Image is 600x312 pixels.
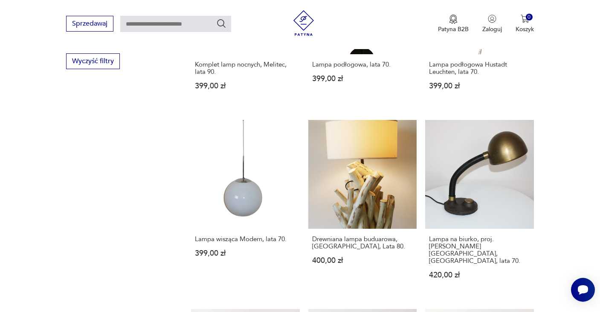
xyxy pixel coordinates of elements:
[521,15,529,23] img: Ikona koszyka
[425,120,534,295] a: Lampa na biurko, proj. E. Hillebrand, Niemcy, lata 70.Lampa na biurko, proj. [PERSON_NAME][GEOGRA...
[429,236,530,265] h3: Lampa na biurko, proj. [PERSON_NAME][GEOGRAPHIC_DATA], [GEOGRAPHIC_DATA], lata 70.
[195,82,296,90] p: 399,00 zł
[429,82,530,90] p: 399,00 zł
[291,10,316,36] img: Patyna - sklep z meblami i dekoracjami vintage
[516,25,534,33] p: Koszyk
[216,18,226,29] button: Szukaj
[429,271,530,279] p: 420,00 zł
[526,14,533,21] div: 0
[66,16,113,32] button: Sprzedawaj
[312,61,413,68] h3: Lampa podłogowa, lata 70.
[482,15,502,33] button: Zaloguj
[195,61,296,76] h3: Komplet lamp nocnych, Melitec, lata 90.
[438,25,469,33] p: Patyna B2B
[312,257,413,264] p: 400,00 zł
[195,250,296,257] p: 399,00 zł
[312,75,413,82] p: 399,00 zł
[191,120,300,295] a: Lampa wisząca Modern, lata 70.Lampa wisząca Modern, lata 70.399,00 zł
[195,236,296,243] h3: Lampa wisząca Modern, lata 70.
[571,278,595,302] iframe: Smartsupp widget button
[438,15,469,33] a: Ikona medaluPatyna B2B
[429,61,530,76] h3: Lampa podłogowa Hustadt Leuchten, lata 70.
[516,15,534,33] button: 0Koszyk
[449,15,458,24] img: Ikona medalu
[312,236,413,250] h3: Drewniana lampa buduarowa, [GEOGRAPHIC_DATA], Lata 80.
[66,53,120,69] button: Wyczyść filtry
[488,15,496,23] img: Ikonka użytkownika
[308,120,417,295] a: Drewniana lampa buduarowa, Niemcy, Lata 80.Drewniana lampa buduarowa, [GEOGRAPHIC_DATA], Lata 80....
[66,21,113,27] a: Sprzedawaj
[438,15,469,33] button: Patyna B2B
[482,25,502,33] p: Zaloguj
